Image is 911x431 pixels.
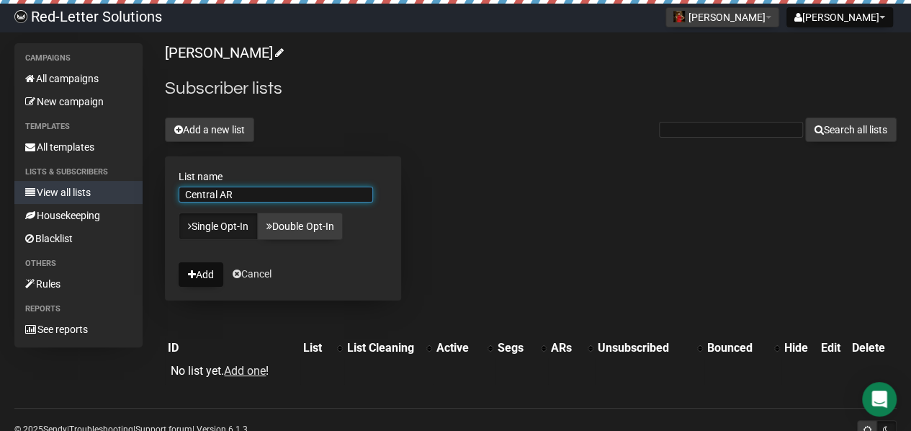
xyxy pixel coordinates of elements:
[179,213,258,240] a: Single Opt-In
[179,262,223,287] button: Add
[165,358,300,384] td: No list yet. !
[179,187,373,203] input: The name of your new list
[784,341,814,355] div: Hide
[598,341,689,355] div: Unsubscribed
[165,44,282,61] a: [PERSON_NAME]
[862,382,897,417] div: Open Intercom Messenger
[14,90,143,113] a: New campaign
[704,338,781,358] th: Bounced: No sort applied, activate to apply an ascending sort
[165,117,254,142] button: Add a new list
[14,272,143,296] a: Rules
[786,7,893,27] button: [PERSON_NAME]
[347,341,419,355] div: List Cleaning
[851,341,894,355] div: Delete
[820,341,845,355] div: Edit
[498,341,534,355] div: Segs
[848,338,897,358] th: Delete: No sort applied, sorting is disabled
[665,7,779,27] button: [PERSON_NAME]
[781,338,817,358] th: Hide: No sort applied, sorting is disabled
[548,338,595,358] th: ARs: No sort applied, activate to apply an ascending sort
[165,338,300,358] th: ID: No sort applied, sorting is disabled
[303,341,331,355] div: List
[817,338,848,358] th: Edit: No sort applied, sorting is disabled
[14,227,143,250] a: Blacklist
[14,118,143,135] li: Templates
[257,213,343,240] a: Double Opt-In
[673,11,685,22] img: 128.jpg
[14,10,27,23] img: 983279c4004ba0864fc8a668c650e103
[434,338,495,358] th: Active: No sort applied, activate to apply an ascending sort
[805,117,897,142] button: Search all lists
[551,341,580,355] div: ARs
[14,204,143,227] a: Housekeeping
[707,341,767,355] div: Bounced
[233,268,271,280] a: Cancel
[165,76,897,102] h2: Subscriber lists
[179,170,387,183] label: List name
[344,338,434,358] th: List Cleaning: No sort applied, activate to apply an ascending sort
[495,338,548,358] th: Segs: No sort applied, activate to apply an ascending sort
[14,67,143,90] a: All campaigns
[14,135,143,159] a: All templates
[14,164,143,181] li: Lists & subscribers
[14,301,143,318] li: Reports
[14,50,143,67] li: Campaigns
[595,338,704,358] th: Unsubscribed: No sort applied, activate to apply an ascending sort
[14,255,143,272] li: Others
[436,341,480,355] div: Active
[14,181,143,204] a: View all lists
[224,364,266,378] a: Add one
[14,318,143,341] a: See reports
[168,341,297,355] div: ID
[300,338,345,358] th: List: No sort applied, activate to apply an ascending sort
